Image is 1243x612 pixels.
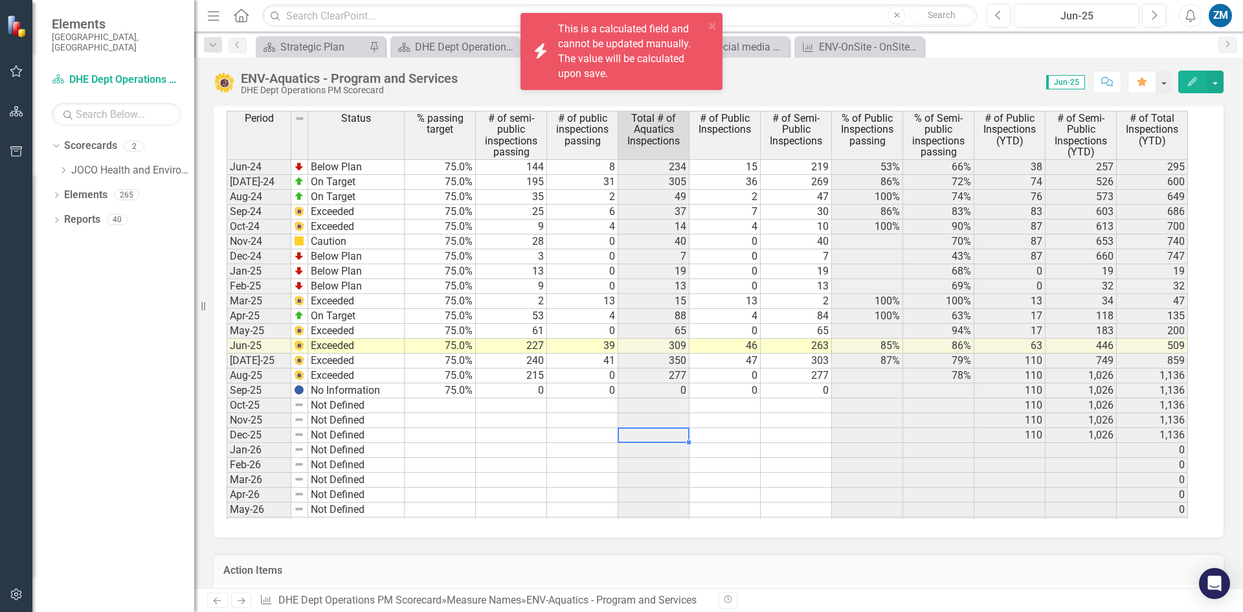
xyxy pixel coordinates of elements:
[547,368,618,383] td: 0
[618,205,689,220] td: 37
[405,368,476,383] td: 75.0%
[1117,205,1188,220] td: 686
[476,220,547,234] td: 9
[689,279,761,294] td: 0
[618,264,689,279] td: 19
[227,398,291,413] td: Oct-25
[405,234,476,249] td: 75.0%
[294,206,304,216] img: JpT6s+e4AmW+dy7Pk4GTKe+Wf9TP8P3oC8sjWicOEAAAAASUVORK5CYII=
[227,190,291,205] td: Aug-24
[241,71,458,85] div: ENV-Aquatics - Program and Services
[245,113,274,124] span: Period
[974,413,1046,428] td: 110
[1046,383,1117,398] td: 1,026
[1046,413,1117,428] td: 1,026
[903,249,974,264] td: 43%
[294,176,304,187] img: zOikAAAAAElFTkSuQmCC
[618,368,689,383] td: 277
[761,249,832,264] td: 7
[621,113,686,147] span: Total # of Aquatics Inspections
[832,294,903,309] td: 100%
[761,368,832,383] td: 277
[227,324,291,339] td: May-25
[447,594,521,606] a: Measure Names
[227,234,291,249] td: Nov-24
[1046,339,1117,354] td: 446
[294,280,304,291] img: TnMDeAgwAPMxUmUi88jYAAAAAElFTkSuQmCC
[1046,324,1117,339] td: 183
[708,18,717,33] button: close
[1046,220,1117,234] td: 613
[903,294,974,309] td: 100%
[294,400,304,410] img: 8DAGhfEEPCf229AAAAAElFTkSuQmCC
[476,175,547,190] td: 195
[1117,354,1188,368] td: 859
[227,220,291,234] td: Oct-24
[52,103,181,126] input: Search Below...
[903,279,974,294] td: 69%
[761,234,832,249] td: 40
[405,205,476,220] td: 75.0%
[832,205,903,220] td: 86%
[618,160,689,175] td: 234
[308,324,405,339] td: Exceeded
[1046,234,1117,249] td: 653
[1199,568,1230,599] div: Open Intercom Messenger
[903,190,974,205] td: 74%
[294,295,304,306] img: JpT6s+e4AmW+dy7Pk4GTKe+Wf9TP8P3oC8sjWicOEAAAAASUVORK5CYII=
[692,113,757,135] span: # of Public Inspections
[1046,190,1117,205] td: 573
[308,190,405,205] td: On Target
[476,339,547,354] td: 227
[974,220,1046,234] td: 87
[227,413,291,428] td: Nov-25
[1046,354,1117,368] td: 749
[294,310,304,321] img: zOikAAAAAElFTkSuQmCC
[761,354,832,368] td: 303
[1117,279,1188,294] td: 32
[308,398,405,413] td: Not Defined
[689,234,761,249] td: 0
[832,175,903,190] td: 86%
[761,175,832,190] td: 269
[308,413,405,428] td: Not Defined
[1209,4,1232,27] div: ZM
[1046,75,1085,89] span: Jun-25
[405,175,476,190] td: 75.0%
[974,205,1046,220] td: 83
[761,324,832,339] td: 65
[689,264,761,279] td: 0
[227,443,291,458] td: Jan-26
[547,264,618,279] td: 0
[1117,309,1188,324] td: 135
[547,279,618,294] td: 0
[974,264,1046,279] td: 0
[974,234,1046,249] td: 87
[405,383,476,398] td: 75.0%
[308,473,405,488] td: Not Defined
[294,236,304,246] img: cBAA0RP0Y6D5n+AAAAAElFTkSuQmCC
[405,339,476,354] td: 75.0%
[227,428,291,443] td: Dec-25
[689,383,761,398] td: 0
[761,205,832,220] td: 30
[294,251,304,261] img: TnMDeAgwAPMxUmUi88jYAAAAAElFTkSuQmCC
[1117,503,1188,517] td: 0
[689,324,761,339] td: 0
[547,354,618,368] td: 41
[241,85,458,95] div: DHE Dept Operations PM Scorecard
[308,443,405,458] td: Not Defined
[227,458,291,473] td: Feb-26
[1019,8,1134,24] div: Jun-25
[547,234,618,249] td: 0
[689,368,761,383] td: 0
[308,354,405,368] td: Exceeded
[1046,264,1117,279] td: 19
[294,504,304,514] img: 8DAGhfEEPCf229AAAAAElFTkSuQmCC
[308,160,405,175] td: Below Plan
[832,354,903,368] td: 87%
[394,39,517,55] a: DHE Dept Operations PM Scorecard
[280,39,366,55] div: Strategic Plan
[415,39,517,55] div: DHE Dept Operations PM Scorecard
[974,249,1046,264] td: 87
